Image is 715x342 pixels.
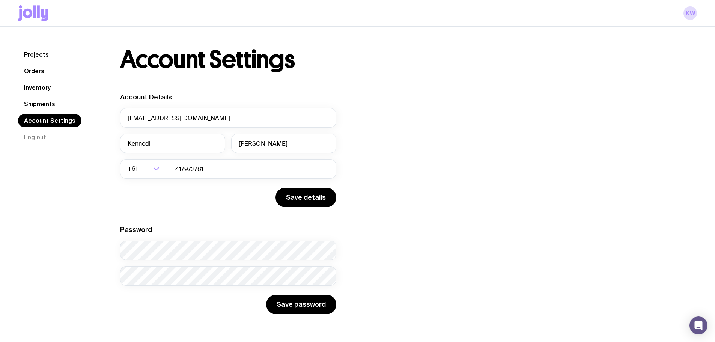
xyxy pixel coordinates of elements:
input: Search for option [139,159,151,179]
input: 0400123456 [168,159,336,179]
label: Account Details [120,93,172,101]
a: Inventory [18,81,57,94]
a: Account Settings [18,114,81,127]
button: Log out [18,130,52,144]
a: Orders [18,64,50,78]
span: +61 [128,159,139,179]
div: Search for option [120,159,168,179]
a: Projects [18,48,55,61]
a: KW [683,6,697,20]
input: your@email.com [120,108,336,128]
input: First Name [120,134,225,153]
h1: Account Settings [120,48,295,72]
input: Last Name [231,134,336,153]
div: Open Intercom Messenger [689,316,707,334]
label: Password [120,226,152,234]
a: Shipments [18,97,61,111]
button: Save details [275,188,336,207]
button: Save password [266,295,336,314]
